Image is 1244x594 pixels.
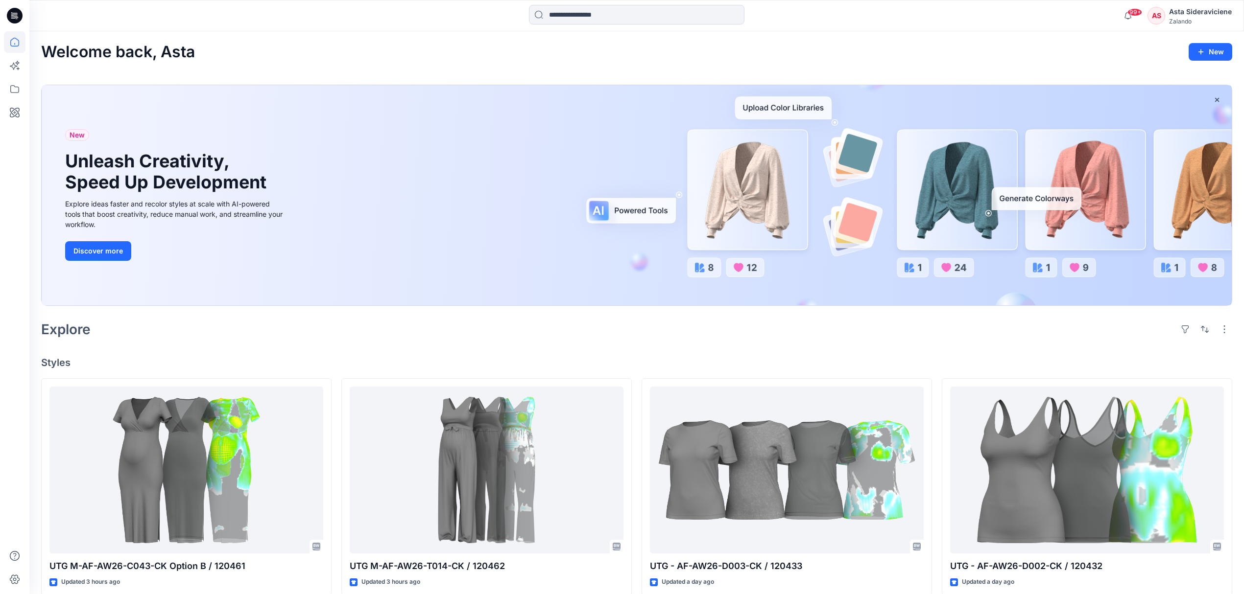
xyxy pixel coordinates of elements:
p: UTG - AF-AW26-D003-CK / 120433 [650,559,924,573]
div: Asta Sideraviciene [1169,6,1232,18]
div: AS [1148,7,1165,24]
h2: Explore [41,321,91,337]
button: New [1189,43,1232,61]
p: Updated a day ago [662,577,714,587]
p: UTG - AF-AW26-D002-CK / 120432 [950,559,1224,573]
p: Updated 3 hours ago [361,577,420,587]
button: Discover more [65,241,131,261]
h2: Welcome back, Asta [41,43,195,61]
a: Discover more [65,241,286,261]
h1: Unleash Creativity, Speed Up Development [65,151,271,193]
a: UTG M-AF-AW26-C043-CK Option B / 120461 [49,387,323,554]
p: UTG M-AF-AW26-T014-CK / 120462 [350,559,623,573]
a: UTG - AF-AW26-D003-CK / 120433 [650,387,924,554]
div: Explore ideas faster and recolor styles at scale with AI-powered tools that boost creativity, red... [65,199,286,229]
h4: Styles [41,357,1232,368]
div: Zalando [1169,18,1232,25]
a: UTG M-AF-AW26-T014-CK / 120462 [350,387,623,554]
span: New [70,129,85,141]
a: UTG - AF-AW26-D002-CK / 120432 [950,387,1224,554]
p: Updated a day ago [962,577,1014,587]
p: UTG M-AF-AW26-C043-CK Option B / 120461 [49,559,323,573]
p: Updated 3 hours ago [61,577,120,587]
span: 99+ [1127,8,1142,16]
